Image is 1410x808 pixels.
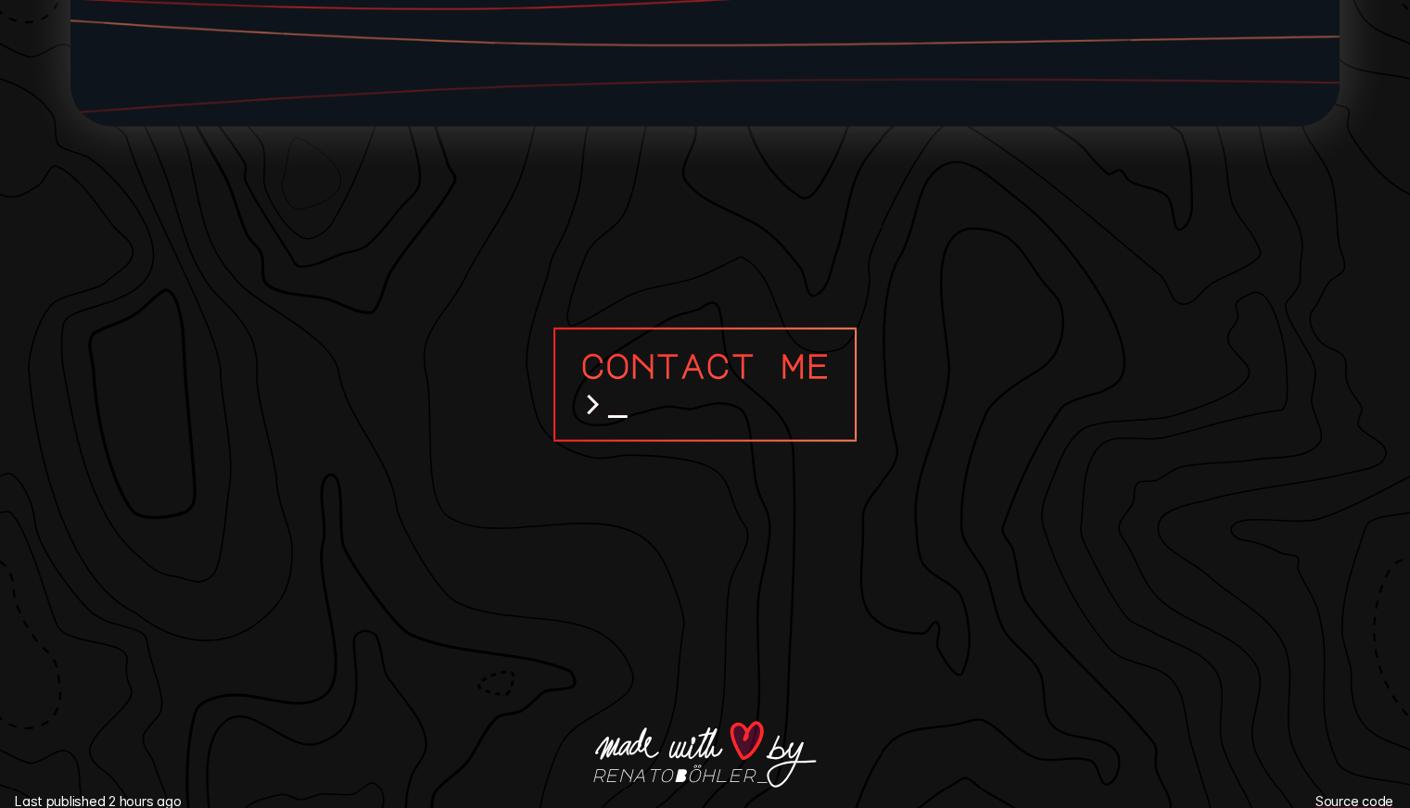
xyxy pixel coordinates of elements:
[553,327,857,441] button: Contact me
[580,346,831,384] span: Contact me
[593,719,818,789] svg: Made with love by: Renato Böhler
[591,758,769,790] span: renatoBöhler
[108,792,181,808] time: 2 hours ago
[580,384,630,422] span: >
